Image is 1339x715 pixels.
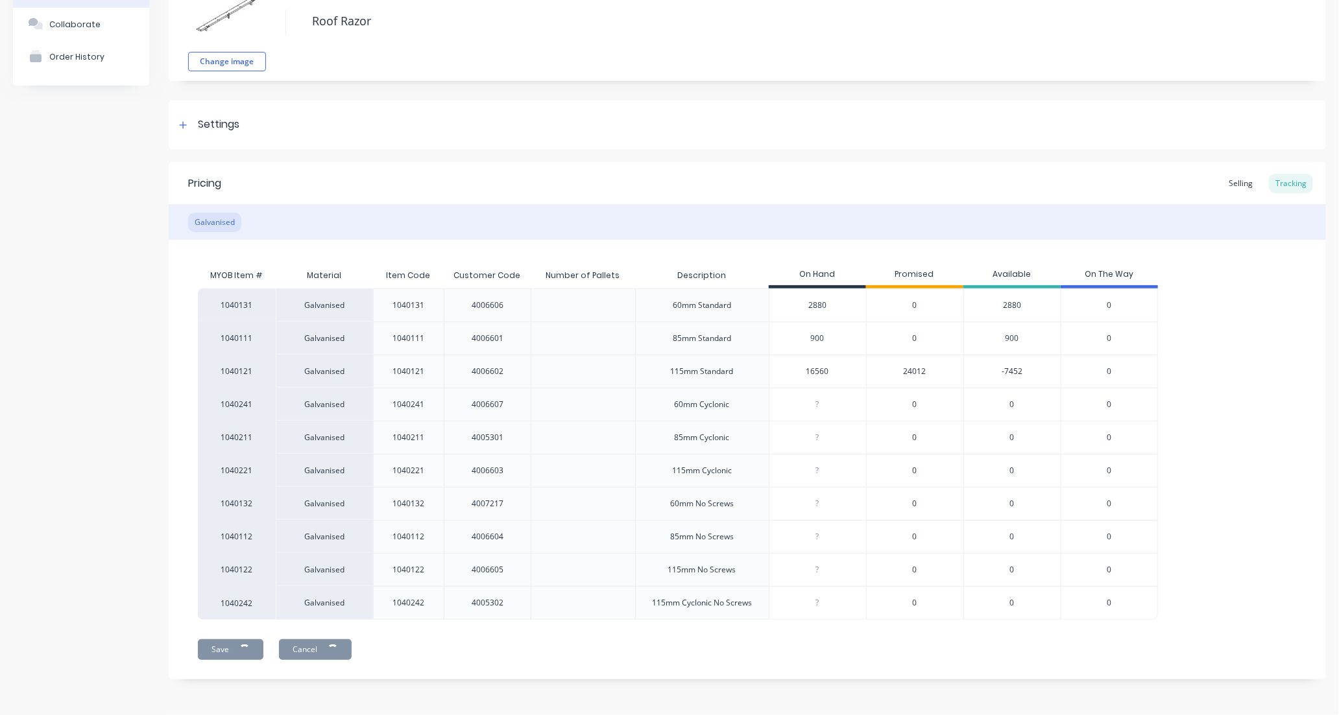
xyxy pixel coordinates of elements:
div: 16560 [769,355,866,388]
div: Galvanised [276,487,373,520]
div: 4005301 [472,432,503,443]
span: 0 [1107,597,1111,609]
div: 1040221 [198,454,276,487]
div: 1040242 [392,597,424,609]
div: 1040241 [198,388,276,421]
div: 4007217 [472,498,503,510]
span: 0 [1107,465,1111,476]
div: Galvanised [276,322,373,355]
div: 60mm No Screws [670,498,734,510]
div: 1040132 [392,498,424,510]
div: Galvanised [276,421,373,454]
div: 2880 [963,288,1061,322]
div: 115mm Cyclonic No Screws [652,597,752,609]
span: 0 [1107,333,1111,344]
div: ? [769,487,866,520]
div: -7452 [963,355,1061,388]
div: Galvanised [188,213,241,232]
div: ? [769,587,866,619]
span: 0 [1107,498,1111,510]
span: 0 [1107,564,1111,576]
div: 4006606 [472,299,503,311]
div: 1040131 [392,299,424,311]
div: Galvanised [276,454,373,487]
div: 115mm Cyclonic [672,465,732,476]
span: 0 [913,564,917,576]
div: 1040211 [392,432,424,443]
div: Description [667,259,736,292]
div: Galvanised [276,553,373,586]
span: 0 [1107,531,1111,543]
div: 1040211 [198,421,276,454]
div: 4005302 [472,597,503,609]
div: 4006603 [472,465,503,476]
div: 1040112 [198,520,276,553]
div: Order History [49,52,104,62]
span: 0 [913,597,917,609]
div: On The Way [1061,263,1158,288]
span: 0 [913,498,917,510]
div: 1040121 [392,366,424,377]
div: 85mm Standard [673,333,731,344]
div: 1040111 [198,322,276,355]
span: 0 [913,531,917,543]
span: 0 [1107,366,1111,377]
div: 115mm No Screws [668,564,736,576]
div: Available [963,263,1061,288]
span: 0 [913,399,917,410]
div: 1040241 [392,399,424,410]
button: Collaborate [13,8,149,40]
div: 4006601 [472,333,503,344]
span: 0 [1107,299,1111,311]
div: 115mm Standard [671,366,734,377]
div: 60mm Cyclonic [675,399,730,410]
span: 0 [913,299,917,311]
div: 85mm No Screws [670,531,734,543]
div: Number of Pallets [535,259,630,292]
div: 1040242 [198,586,276,620]
div: 4006607 [472,399,503,410]
div: 900 [963,322,1061,355]
div: 0 [963,520,1061,553]
div: 1040122 [392,564,424,576]
div: 1040122 [198,553,276,586]
div: 4006602 [472,366,503,377]
div: 1040132 [198,487,276,520]
div: 0 [963,388,1061,421]
div: Item Code [376,259,440,292]
div: 4006605 [472,564,503,576]
div: ? [769,454,866,487]
button: Change image [188,52,266,71]
textarea: Roof Razor [306,6,1200,36]
span: 0 [913,333,917,344]
div: Galvanised [276,586,373,620]
div: 1040131 [198,288,276,322]
span: 24012 [904,366,926,377]
div: 85mm Cyclonic [675,432,730,443]
div: 1040121 [198,355,276,388]
div: Galvanised [276,520,373,553]
div: 2880 [769,289,866,322]
div: Galvanised [276,355,373,388]
div: 1040112 [392,531,424,543]
div: 60mm Standard [673,299,731,311]
div: Material [276,263,373,288]
div: 0 [963,487,1061,520]
div: 1040111 [392,333,424,344]
div: ? [769,554,866,586]
div: MYOB Item # [198,263,276,288]
div: Collaborate [49,19,101,29]
div: 1040221 [392,465,424,476]
div: Settings [198,117,239,133]
div: 4006604 [472,531,503,543]
div: Galvanised [276,388,373,421]
div: 0 [963,586,1061,620]
button: Order History [13,40,149,73]
div: Galvanised [276,288,373,322]
div: 0 [963,454,1061,487]
div: 900 [769,322,866,355]
span: 0 [913,465,917,476]
div: Selling [1222,174,1259,193]
div: ? [769,388,866,421]
span: 0 [1107,432,1111,443]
